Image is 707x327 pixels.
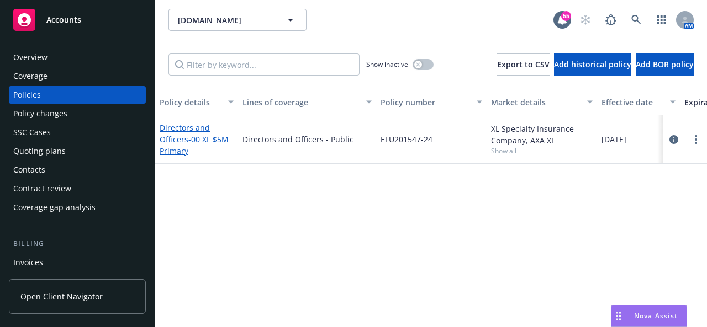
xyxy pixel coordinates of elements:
a: Contract review [9,180,146,197]
span: Show inactive [366,60,408,69]
a: Coverage [9,67,146,85]
div: Lines of coverage [242,97,360,108]
a: Invoices [9,254,146,271]
span: [DOMAIN_NAME] [178,14,273,26]
span: Export to CSV [497,59,550,69]
div: Policy number [381,97,470,108]
span: Nova Assist [634,311,678,320]
a: Search [625,9,647,31]
input: Filter by keyword... [168,53,360,76]
div: Policies [13,86,41,104]
div: Market details [491,97,581,108]
a: more [689,133,703,146]
div: Policy changes [13,105,67,122]
a: Policy changes [9,105,146,122]
span: Show all [491,146,593,156]
button: Policy details [155,89,238,115]
div: Billing [9,238,146,249]
span: ELU201547-24 [381,133,432,145]
span: [DATE] [602,133,626,145]
a: Quoting plans [9,142,146,160]
button: Effective date [597,89,680,115]
a: circleInformation [667,133,680,146]
button: Policy number [376,89,487,115]
div: Coverage [13,67,48,85]
a: Coverage gap analysis [9,199,146,216]
div: 55 [561,11,571,21]
span: Add historical policy [554,59,631,69]
button: Export to CSV [497,53,550,76]
div: Overview [13,49,48,66]
div: Policy details [160,97,221,108]
span: Open Client Navigator [20,291,103,302]
div: Drag to move [611,305,625,326]
a: Directors and Officers - Public [242,133,372,145]
button: [DOMAIN_NAME] [168,9,307,31]
button: Add BOR policy [636,53,694,76]
span: Accounts [46,15,81,24]
span: - 00 XL $5M Primary [160,134,229,156]
a: SSC Cases [9,124,146,141]
a: Accounts [9,4,146,35]
div: Invoices [13,254,43,271]
a: Start snowing [574,9,597,31]
div: Effective date [602,97,663,108]
a: Report a Bug [600,9,622,31]
button: Market details [487,89,597,115]
div: Contract review [13,180,71,197]
span: Add BOR policy [636,59,694,69]
a: Policies [9,86,146,104]
div: XL Specialty Insurance Company, AXA XL [491,123,593,146]
div: Contacts [13,161,45,179]
div: SSC Cases [13,124,51,141]
div: Quoting plans [13,142,66,160]
div: Coverage gap analysis [13,199,96,216]
button: Nova Assist [611,305,687,327]
button: Add historical policy [554,53,631,76]
a: Switch app [651,9,673,31]
button: Lines of coverage [238,89,376,115]
a: Directors and Officers [160,122,229,156]
a: Overview [9,49,146,66]
a: Contacts [9,161,146,179]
